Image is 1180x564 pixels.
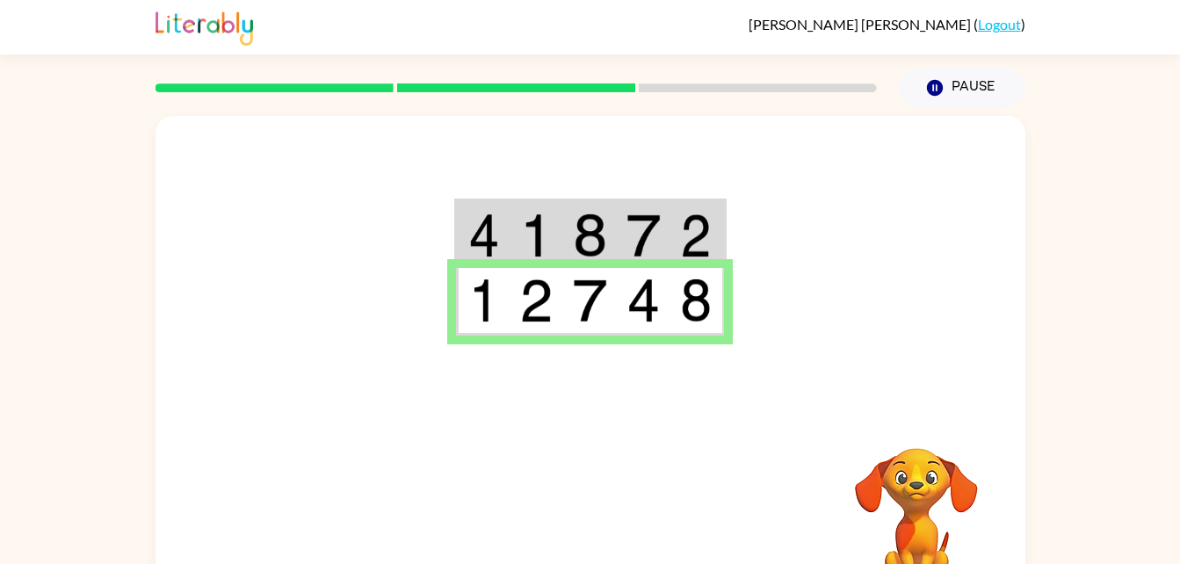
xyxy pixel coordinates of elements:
[573,213,606,257] img: 8
[978,16,1021,33] a: Logout
[898,68,1025,108] button: Pause
[573,278,606,322] img: 7
[626,278,660,322] img: 4
[156,7,253,46] img: Literably
[680,278,712,322] img: 8
[749,16,1025,33] div: ( )
[749,16,974,33] span: [PERSON_NAME] [PERSON_NAME]
[626,213,660,257] img: 7
[468,213,500,257] img: 4
[519,213,553,257] img: 1
[680,213,712,257] img: 2
[468,278,500,322] img: 1
[519,278,553,322] img: 2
